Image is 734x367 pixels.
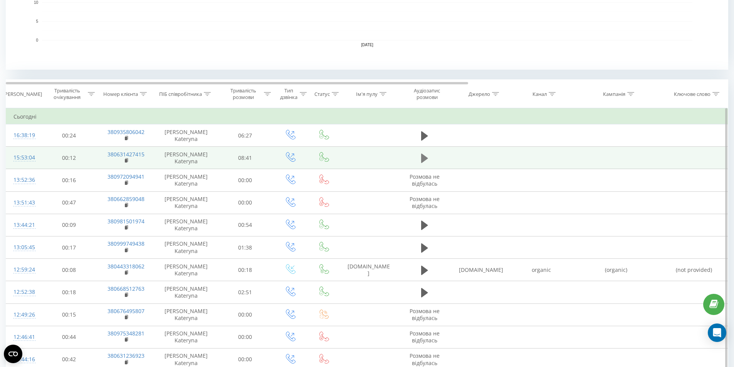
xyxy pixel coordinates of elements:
[410,352,440,366] span: Розмова не відбулась
[13,173,34,188] div: 13:52:36
[107,330,144,337] a: 380975348281
[224,87,262,101] div: Тривалість розмови
[217,147,273,169] td: 08:41
[41,326,97,348] td: 00:44
[41,214,97,236] td: 00:09
[155,191,217,214] td: [PERSON_NAME] Kateryna
[107,285,144,292] a: 380668512763
[217,124,273,147] td: 06:27
[511,259,571,281] td: organic
[107,195,144,203] a: 380662859048
[532,91,547,97] div: Канал
[405,87,449,101] div: Аудіозапис розмови
[155,214,217,236] td: [PERSON_NAME] Kateryna
[571,259,660,281] td: (organic)
[13,352,34,367] div: 12:44:16
[4,345,22,363] button: Open CMP widget
[155,281,217,303] td: [PERSON_NAME] Kateryna
[107,151,144,158] a: 380631427415
[107,218,144,225] a: 380981501974
[13,195,34,210] div: 13:51:43
[159,91,202,97] div: ПІБ співробітника
[41,236,97,259] td: 00:17
[410,307,440,322] span: Розмова не відбулась
[217,169,273,191] td: 00:00
[41,169,97,191] td: 00:16
[107,173,144,180] a: 380972094941
[674,91,710,97] div: Ключове слово
[155,236,217,259] td: [PERSON_NAME] Kateryna
[217,191,273,214] td: 00:00
[340,259,398,281] td: [DOMAIN_NAME]
[217,303,273,326] td: 00:00
[155,259,217,281] td: [PERSON_NAME] Kateryna
[356,91,378,97] div: Ім'я пулу
[13,307,34,322] div: 12:49:26
[660,259,727,281] td: (not provided)
[41,259,97,281] td: 00:08
[13,240,34,255] div: 13:05:45
[13,285,34,300] div: 12:52:38
[107,263,144,270] a: 380443318062
[41,147,97,169] td: 00:12
[107,352,144,359] a: 380631236923
[13,330,34,345] div: 12:46:41
[217,326,273,348] td: 00:00
[13,262,34,277] div: 12:59:24
[410,173,440,187] span: Розмова не відбулась
[155,326,217,348] td: [PERSON_NAME] Kateryna
[107,240,144,247] a: 380999749438
[3,91,42,97] div: [PERSON_NAME]
[280,87,298,101] div: Тип дзвінка
[410,330,440,344] span: Розмова не відбулась
[103,91,138,97] div: Номер клієнта
[155,169,217,191] td: [PERSON_NAME] Kateryna
[469,91,490,97] div: Джерело
[41,191,97,214] td: 00:47
[314,91,330,97] div: Статус
[603,91,625,97] div: Кампанія
[217,214,273,236] td: 00:54
[155,124,217,147] td: [PERSON_NAME] Kateryna
[217,281,273,303] td: 02:51
[13,128,34,143] div: 16:38:19
[41,303,97,326] td: 00:15
[34,0,39,5] text: 10
[217,259,273,281] td: 00:18
[48,87,86,101] div: Тривалість очікування
[13,218,34,233] div: 13:44:21
[410,195,440,209] span: Розмова не відбулась
[41,124,97,147] td: 00:24
[13,150,34,165] div: 15:53:04
[107,128,144,136] a: 380935806042
[217,236,273,259] td: 01:38
[36,19,38,23] text: 5
[361,43,373,47] text: [DATE]
[155,147,217,169] td: [PERSON_NAME] Kateryna
[155,303,217,326] td: [PERSON_NAME] Kateryna
[6,109,728,124] td: Сьогодні
[107,307,144,315] a: 380676495807
[708,323,726,342] div: Open Intercom Messenger
[451,259,511,281] td: [DOMAIN_NAME]
[36,38,38,42] text: 0
[41,281,97,303] td: 00:18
